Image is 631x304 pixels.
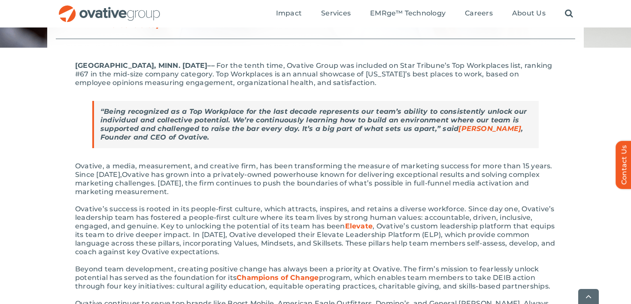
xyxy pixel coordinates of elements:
[75,222,555,256] span: , Ovative’s custom leadership platform that equips its team to drive deeper impact. In [DATE], Ov...
[370,9,446,18] a: EMRge™ Technology
[75,274,550,290] span: program, which enables team members to take DEIB action through four key initiatives: cultural ag...
[75,61,552,87] span: nth time, Ovative Group was included on Star Tribune’s Top Workplaces list, ranking #67 in the mi...
[100,107,527,141] strong: “Being recognized as a Top Workplace for the last decade represents our team’s ability to consist...
[276,9,302,18] a: Impact
[58,4,161,12] a: OG_Full_horizontal_RGB
[216,61,252,70] span: For the te
[321,9,351,18] a: Services
[75,170,540,196] span: Ovative has grown into a privately-owned powerhouse known for delivering exceptional results and ...
[75,162,249,170] span: Ovative, a media, measurement, and creative fir
[75,61,207,70] span: [GEOGRAPHIC_DATA], MINN. [DATE]
[458,125,521,133] a: [PERSON_NAME]
[345,222,373,230] a: Elevate
[75,265,539,282] span: Beyond team development, creating positive change has always been a priority at Ovative. The firm...
[565,9,573,18] a: Search
[75,205,555,230] span: Ovative’s success is rooted in its people-first culture, which attracts, inspires, and retains a ...
[512,9,546,18] a: About Us
[207,61,214,70] span: ––
[75,162,552,179] span: m, has been transforming the measure of marketing success for more than 15 years. Since [DATE],
[465,9,493,18] a: Careers
[237,274,319,282] a: Champions of Change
